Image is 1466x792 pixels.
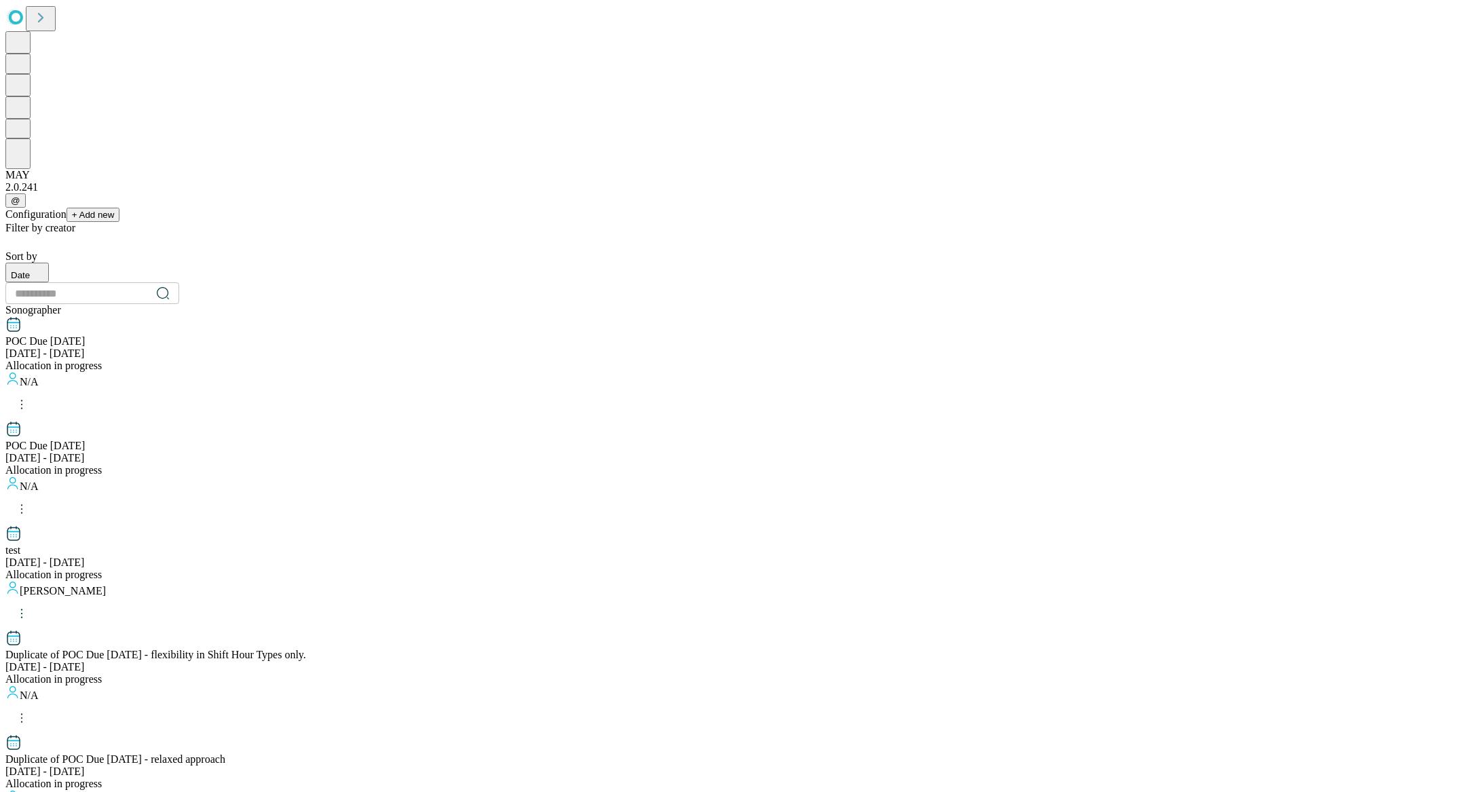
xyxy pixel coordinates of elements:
[5,649,1461,661] div: Duplicate of POC Due March 13 - flexibility in Shift Hour Types only.
[11,270,30,280] span: Date
[5,304,1461,316] div: Sonographer
[5,440,1461,452] div: POC Due Feb 27
[20,480,39,492] span: N/A
[5,753,1461,766] div: Duplicate of POC Due March 13 - relaxed approach
[5,569,1461,581] div: Allocation in progress
[5,661,1461,673] div: [DATE] - [DATE]
[5,544,1461,557] div: test
[5,557,1461,569] div: [DATE] - [DATE]
[20,376,39,388] span: N/A
[5,208,67,220] span: Configuration
[5,181,1461,193] div: 2.0.241
[5,335,1461,347] div: POC Due Dec 30
[5,222,75,233] span: Filter by creator
[5,263,49,282] button: Date
[20,585,106,597] span: [PERSON_NAME]
[5,452,1461,464] div: [DATE] - [DATE]
[5,766,1461,778] div: [DATE] - [DATE]
[72,210,115,220] span: + Add new
[5,778,1461,790] div: Allocation in progress
[5,169,1461,181] div: MAY
[5,360,1461,372] div: Allocation in progress
[5,702,38,734] button: kebab-menu
[67,208,120,222] button: + Add new
[5,347,1461,360] div: [DATE] - [DATE]
[5,388,38,421] button: kebab-menu
[20,690,39,701] span: N/A
[5,193,26,208] button: @
[5,493,38,525] button: kebab-menu
[5,597,38,630] button: kebab-menu
[5,250,37,262] span: Sort by
[11,195,20,206] span: @
[5,673,1461,685] div: Allocation in progress
[5,464,1461,476] div: Allocation in progress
